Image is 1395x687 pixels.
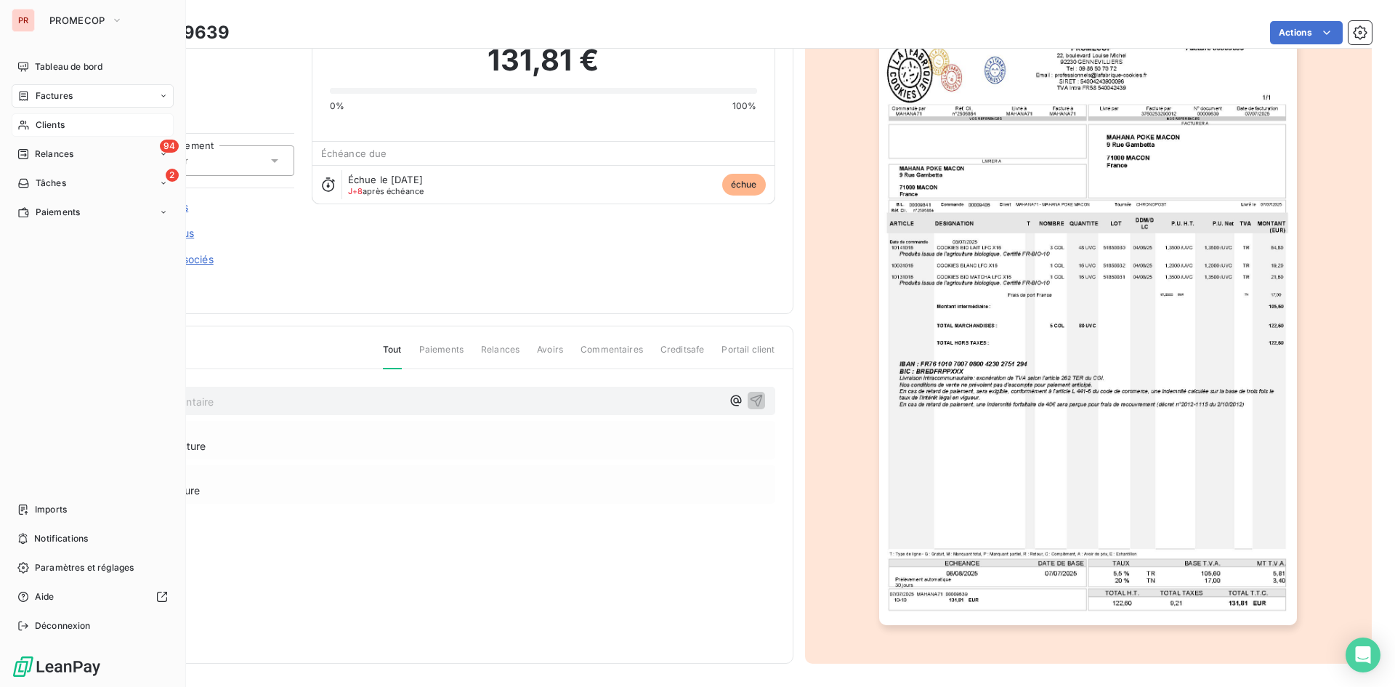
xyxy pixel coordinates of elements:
[12,142,174,166] a: 94Relances
[348,186,363,196] span: J+8
[581,343,643,368] span: Commentaires
[330,100,344,113] span: 0%
[879,33,1297,625] img: invoice_thumbnail
[34,532,88,545] span: Notifications
[383,343,402,369] span: Tout
[12,84,174,108] a: Factures
[35,590,54,603] span: Aide
[160,140,179,153] span: 94
[166,169,179,182] span: 2
[35,503,67,516] span: Imports
[537,343,563,368] span: Avoirs
[35,619,91,632] span: Déconnexion
[660,343,705,368] span: Creditsafe
[12,498,174,521] a: Imports
[35,148,73,161] span: Relances
[1270,21,1343,44] button: Actions
[348,187,424,196] span: après échéance
[721,343,775,368] span: Portail client
[12,9,35,32] div: PR
[12,172,174,195] a: 2Tâches
[419,343,464,368] span: Paiements
[36,89,73,103] span: Factures
[722,174,766,196] span: échue
[49,15,105,26] span: PROMECOP
[36,118,65,132] span: Clients
[321,148,387,159] span: Échéance due
[36,206,80,219] span: Paiements
[12,201,174,224] a: Paiements
[481,343,519,368] span: Relances
[732,100,757,113] span: 100%
[12,556,174,579] a: Paramètres et réglages
[1346,638,1380,672] div: Open Intercom Messenger
[35,561,134,574] span: Paramètres et réglages
[35,60,102,73] span: Tableau de bord
[488,39,598,82] span: 131,81 €
[12,655,102,678] img: Logo LeanPay
[12,113,174,137] a: Clients
[12,55,174,79] a: Tableau de bord
[36,177,66,190] span: Tâches
[348,174,423,185] span: Échue le [DATE]
[12,585,174,608] a: Aide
